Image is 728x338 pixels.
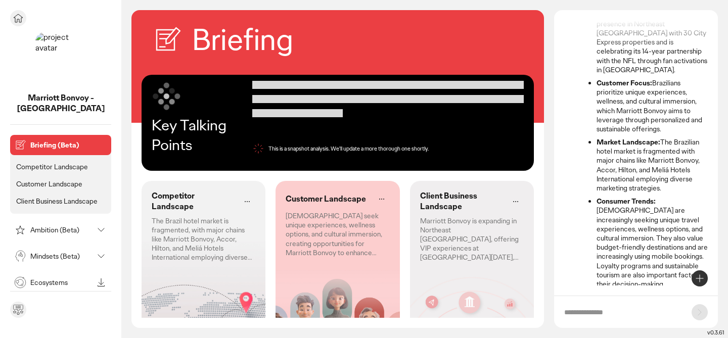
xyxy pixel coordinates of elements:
[10,93,111,114] p: Marriott Bonvoy - Brazil
[286,194,366,205] p: Customer Landscape
[152,216,255,262] p: The Brazil hotel market is fragmented, with major chains like Marriott Bonvoy, Accor, Hilton, and...
[152,81,182,111] img: symbol
[597,197,708,288] li: [DEMOGRAPHIC_DATA] are increasingly seeking unique travel experiences, wellness options, and cult...
[420,191,504,212] p: Client Business Landscape
[30,253,93,260] p: Mindsets (Beta)
[30,279,93,286] p: Ecosystems
[286,211,389,257] p: [DEMOGRAPHIC_DATA] seek unique experiences, wellness options, and cultural immersion, creating op...
[16,197,98,206] p: Client Business Landscape
[30,226,93,233] p: Ambition (Beta)
[192,20,293,60] h2: Briefing
[420,216,524,262] p: Marriott Bonvoy is expanding in Northeast [GEOGRAPHIC_DATA], offering VIP experiences at [GEOGRAP...
[10,302,26,318] div: Send feedback
[597,78,652,87] strong: Customer Focus:
[16,162,88,171] p: Competitor Landscape
[268,146,429,152] p: This is a snapshot analysis. We'll update a more thorough one shortly.
[597,197,656,206] strong: Consumer Trends:
[30,141,107,149] p: Briefing (Beta)
[597,137,708,192] li: The Brazilian hotel market is fragmented with major chains like Marriott Bonvoy, Accor, Hilton, a...
[35,32,86,83] img: project avatar
[152,115,252,155] p: Key Talking Points
[152,191,235,212] p: Competitor Landscape
[597,78,708,133] li: Brazilians prioritize unique experiences, wellness, and cultural immersion, which Marriott Bonvoy...
[16,179,82,188] p: Customer Landscape
[597,137,660,147] strong: Market Landscape:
